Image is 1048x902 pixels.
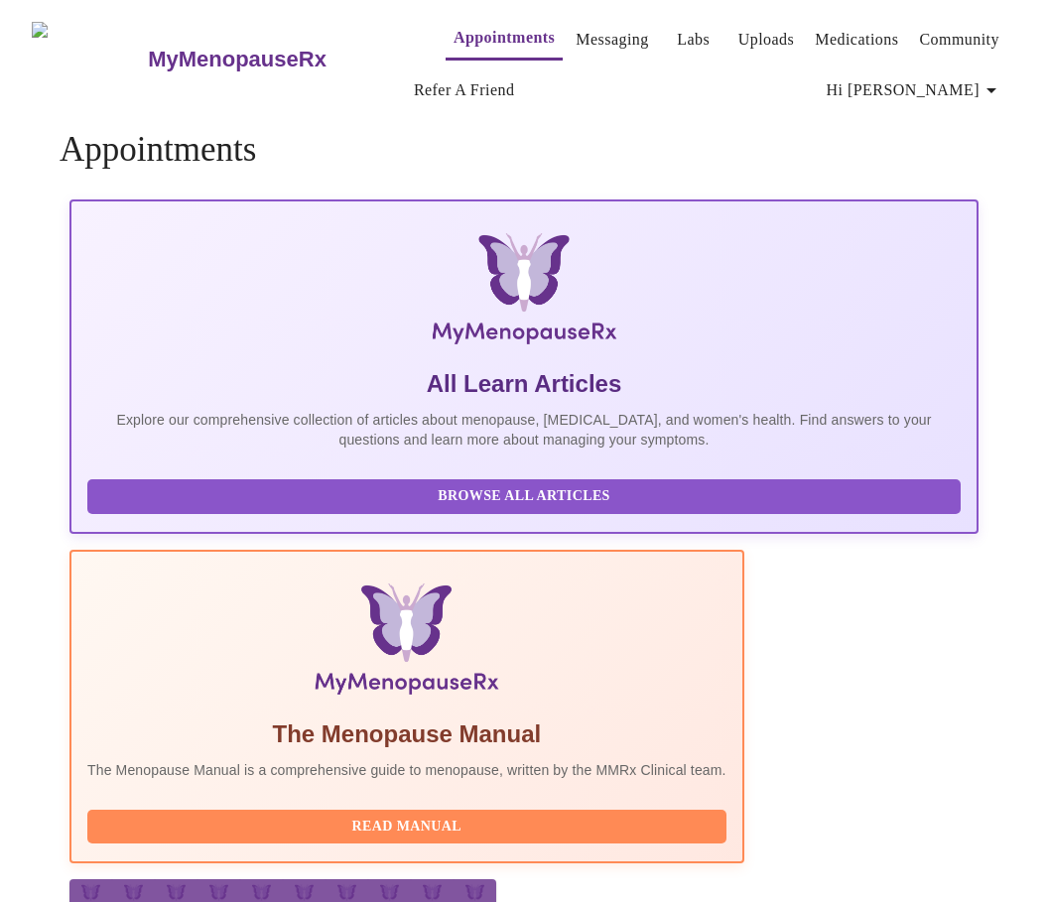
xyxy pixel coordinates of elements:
[87,410,961,450] p: Explore our comprehensive collection of articles about menopause, [MEDICAL_DATA], and women's hea...
[406,70,523,110] button: Refer a Friend
[662,20,725,60] button: Labs
[87,718,726,750] h5: The Menopause Manual
[146,25,406,94] a: MyMenopauseRx
[189,583,624,703] img: Menopause Manual
[819,70,1011,110] button: Hi [PERSON_NAME]
[87,760,726,780] p: The Menopause Manual is a comprehensive guide to menopause, written by the MMRx Clinical team.
[87,817,731,834] a: Read Manual
[148,47,327,72] h3: MyMenopauseRx
[87,368,961,400] h5: All Learn Articles
[815,26,898,54] a: Medications
[568,20,656,60] button: Messaging
[827,76,1003,104] span: Hi [PERSON_NAME]
[87,486,966,503] a: Browse All Articles
[446,18,563,61] button: Appointments
[224,233,825,352] img: MyMenopauseRx Logo
[60,130,988,170] h4: Appointments
[919,26,999,54] a: Community
[576,26,648,54] a: Messaging
[730,20,803,60] button: Uploads
[87,479,961,514] button: Browse All Articles
[87,810,726,844] button: Read Manual
[32,22,146,96] img: MyMenopauseRx Logo
[107,484,941,509] span: Browse All Articles
[911,20,1007,60] button: Community
[454,24,555,52] a: Appointments
[738,26,795,54] a: Uploads
[807,20,906,60] button: Medications
[107,815,707,839] span: Read Manual
[677,26,710,54] a: Labs
[414,76,515,104] a: Refer a Friend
